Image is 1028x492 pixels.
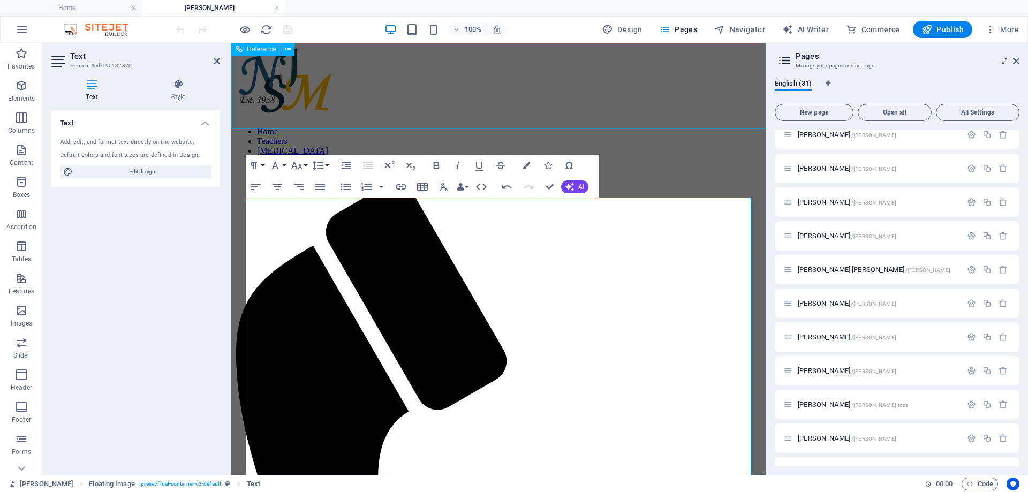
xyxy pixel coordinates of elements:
[999,164,1008,173] div: Remove
[798,333,896,341] span: [PERSON_NAME]
[780,109,849,116] span: New page
[12,448,31,456] p: Forms
[795,131,962,138] div: [PERSON_NAME]/[PERSON_NAME]
[70,61,199,71] h3: Element #ed-195132370
[60,165,211,178] button: Edit design
[999,434,1008,443] div: Remove
[497,176,517,198] button: Undo (Ctrl+Z)
[13,351,30,360] p: Slider
[598,21,647,38] button: Design
[851,436,896,442] span: /[PERSON_NAME]
[967,299,976,308] div: Settings
[448,23,486,36] button: 100%
[357,176,377,198] button: Ordered List
[851,335,896,340] span: /[PERSON_NAME]
[936,104,1019,121] button: All Settings
[966,478,993,490] span: Code
[76,165,208,178] span: Edit design
[11,383,32,392] p: Header
[137,79,220,102] h4: Style
[982,332,992,342] div: Duplicate
[578,184,584,190] span: AI
[967,130,976,139] div: Settings
[89,478,134,490] span: Click to select. Double-click to edit
[9,478,73,490] a: Click to cancel selection. Double-click to open Pages
[51,79,137,102] h4: Text
[538,155,558,176] button: Icons
[999,332,1008,342] div: Remove
[851,132,896,138] span: /[PERSON_NAME]
[260,23,273,36] button: reload
[660,24,697,35] span: Pages
[851,402,909,408] span: /[PERSON_NAME]-rozs
[982,434,992,443] div: Duplicate
[798,198,896,206] span: Click to open page
[516,155,536,176] button: Colors
[967,434,976,443] div: Settings
[795,300,962,307] div: [PERSON_NAME]/[PERSON_NAME]
[913,21,972,38] button: Publish
[8,94,35,103] p: Elements
[336,155,357,176] button: Increase Indent
[798,299,896,307] span: [PERSON_NAME]
[851,166,896,172] span: /[PERSON_NAME]
[518,176,539,198] button: Redo (Ctrl+Shift+Z)
[238,23,251,36] button: Click here to leave preview mode and continue editing
[434,176,454,198] button: Clear Formatting
[267,155,288,176] button: Font Family
[982,265,992,274] div: Duplicate
[379,155,399,176] button: Superscript
[795,266,962,273] div: [PERSON_NAME] [PERSON_NAME]/[PERSON_NAME]
[289,176,309,198] button: Align Right
[70,51,220,61] h2: Text
[795,165,962,172] div: [PERSON_NAME]/[PERSON_NAME]
[798,266,950,274] span: [PERSON_NAME] [PERSON_NAME]
[982,164,992,173] div: Duplicate
[982,366,992,375] div: Duplicate
[310,155,330,176] button: Line Height
[598,21,647,38] div: Design (Ctrl+Alt+Y)
[921,24,964,35] span: Publish
[12,255,31,263] p: Tables
[655,21,701,38] button: Pages
[336,176,356,198] button: Unordered List
[795,435,962,442] div: [PERSON_NAME]/[PERSON_NAME]
[9,287,34,296] p: Features
[426,155,447,176] button: Bold (Ctrl+B)
[139,478,221,490] span: . preset-float-container-v3-default
[464,23,481,36] h6: 100%
[89,478,260,490] nav: breadcrumb
[999,400,1008,409] div: Remove
[225,481,230,487] i: This element is a customizable preset
[246,155,266,176] button: Paragraph Format
[905,267,950,273] span: /[PERSON_NAME]
[778,21,833,38] button: AI Writer
[846,24,900,35] span: Commerce
[795,199,962,206] div: [PERSON_NAME]/[PERSON_NAME]
[559,155,579,176] button: Special Characters
[60,151,211,160] div: Default colors and font sizes are defined in Design.
[982,231,992,240] div: Duplicate
[6,223,36,231] p: Accordion
[10,158,33,167] p: Content
[851,200,896,206] span: /[PERSON_NAME]
[471,176,492,198] button: HTML
[798,400,908,408] span: Click to open page
[967,265,976,274] div: Settings
[936,478,953,490] span: 00 00
[391,176,411,198] button: Insert Link
[858,104,932,121] button: Open all
[775,79,1019,100] div: Language Tabs
[714,24,765,35] span: Navigator
[246,176,266,198] button: Align Left
[267,176,288,198] button: Align Center
[796,51,1019,61] h2: Pages
[775,77,812,92] span: English (31)
[967,164,976,173] div: Settings
[851,233,896,239] span: /[PERSON_NAME]
[798,434,896,442] span: Click to open page
[798,131,896,139] span: Click to open page
[795,334,962,340] div: [PERSON_NAME]/[PERSON_NAME]
[12,415,31,424] p: Footer
[967,366,976,375] div: Settings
